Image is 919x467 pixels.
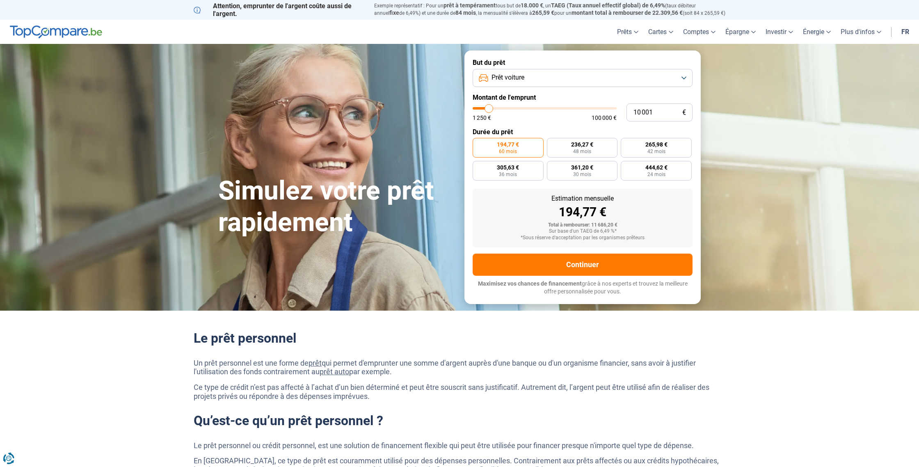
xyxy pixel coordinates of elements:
[836,20,886,44] a: Plus d'infos
[443,2,496,9] span: prêt à tempérament
[499,172,517,177] span: 36 mois
[645,142,668,147] span: 265,98 €
[389,9,399,16] span: fixe
[647,149,665,154] span: 42 mois
[479,235,686,241] div: *Sous réserve d'acceptation par les organismes prêteurs
[532,9,554,16] span: 265,59 €
[473,128,693,136] label: Durée du prêt
[218,175,455,238] h1: Simulez votre prêt rapidement
[10,25,102,39] img: TopCompare
[479,206,686,218] div: 194,77 €
[761,20,798,44] a: Investir
[571,142,593,147] span: 236,27 €
[551,2,665,9] span: TAEG (Taux annuel effectif global) de 6,49%
[473,59,693,66] label: But du prêt
[455,9,476,16] span: 84 mois
[573,172,591,177] span: 30 mois
[612,20,643,44] a: Prêts
[374,2,725,17] p: Exemple représentatif : Pour un tous but de , un (taux débiteur annuel de 6,49%) et une durée de ...
[521,2,543,9] span: 18.000 €
[571,165,593,170] span: 361,20 €
[682,109,686,116] span: €
[194,359,725,376] p: Un prêt personnel est une forme de qui permet d'emprunter une somme d'argent auprès d'une banque ...
[479,229,686,234] div: Sur base d'un TAEG de 6,49 %*
[194,441,725,450] p: Le prêt personnel ou crédit personnel, est une solution de financement flexible qui peut être uti...
[478,280,582,287] span: Maximisez vos chances de financement
[798,20,836,44] a: Énergie
[643,20,678,44] a: Cartes
[720,20,761,44] a: Épargne
[320,367,349,376] a: prêt auto
[896,20,914,44] a: fr
[473,94,693,101] label: Montant de l'emprunt
[497,165,519,170] span: 305,63 €
[572,9,683,16] span: montant total à rembourser de 22.309,56 €
[479,195,686,202] div: Estimation mensuelle
[194,2,364,18] p: Attention, emprunter de l'argent coûte aussi de l'argent.
[645,165,668,170] span: 444,62 €
[497,142,519,147] span: 194,77 €
[492,73,524,82] span: Prêt voiture
[678,20,720,44] a: Comptes
[479,222,686,228] div: Total à rembourser: 11 686,20 €
[473,69,693,87] button: Prêt voiture
[194,330,725,346] h2: Le prêt personnel
[309,359,322,367] a: prêt
[647,172,665,177] span: 24 mois
[592,115,617,121] span: 100 000 €
[194,413,725,428] h2: Qu’est-ce qu’un prêt personnel ?
[473,254,693,276] button: Continuer
[499,149,517,154] span: 60 mois
[473,280,693,296] p: grâce à nos experts et trouvez la meilleure offre personnalisée pour vous.
[194,383,725,401] p: Ce type de crédit n’est pas affecté à l’achat d’un bien déterminé et peut être souscrit sans just...
[473,115,491,121] span: 1 250 €
[573,149,591,154] span: 48 mois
